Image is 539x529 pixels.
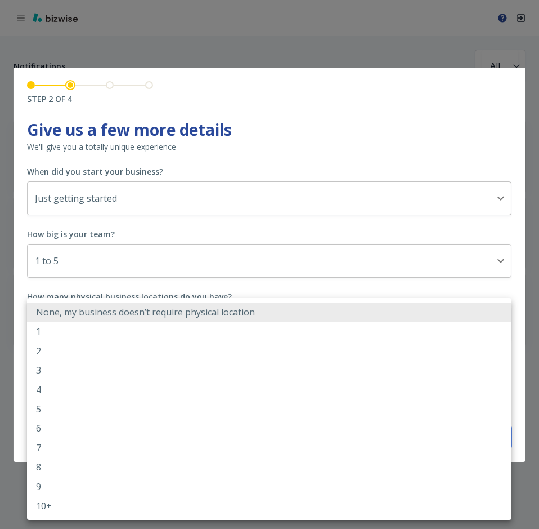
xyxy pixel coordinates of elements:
p: 9 [36,481,41,493]
p: 5 [36,403,41,415]
p: 10+ [36,500,52,512]
p: None, my business doesn’t require physical location [36,306,255,318]
p: 4 [36,384,41,396]
p: 1 [36,325,41,337]
p: 6 [36,422,41,434]
p: 2 [36,345,41,357]
p: 7 [36,442,41,454]
p: 3 [36,364,41,376]
p: 8 [36,461,41,473]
